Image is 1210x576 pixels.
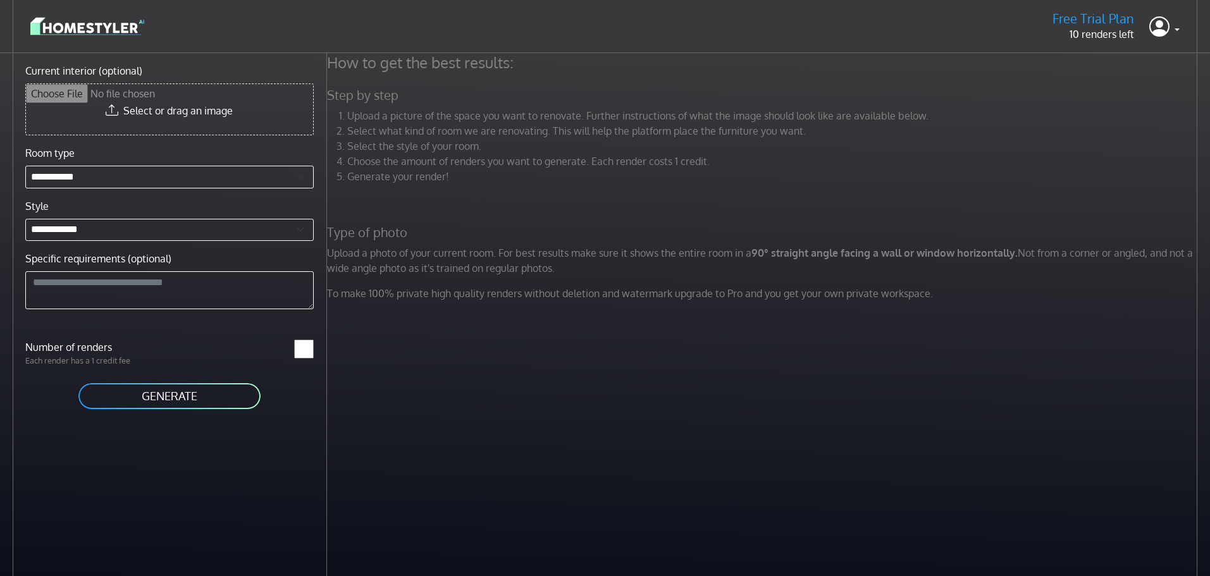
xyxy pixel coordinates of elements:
img: logo-3de290ba35641baa71223ecac5eacb59cb85b4c7fdf211dc9aaecaaee71ea2f8.svg [30,15,144,37]
h5: Free Trial Plan [1053,11,1134,27]
label: Specific requirements (optional) [25,251,171,266]
p: To make 100% private high quality renders without deletion and watermark upgrade to Pro and you g... [319,286,1209,301]
label: Number of renders [18,340,170,355]
li: Select what kind of room we are renovating. This will help the platform place the furniture you w... [347,123,1201,138]
h5: Type of photo [319,224,1209,240]
p: 10 renders left [1053,27,1134,42]
p: Upload a photo of your current room. For best results make sure it shows the entire room in a Not... [319,245,1209,276]
li: Generate your render! [347,169,1201,184]
strong: 90° straight angle facing a wall or window horizontally. [751,247,1018,259]
button: GENERATE [77,382,262,410]
li: Choose the amount of renders you want to generate. Each render costs 1 credit. [347,154,1201,169]
h5: Step by step [319,87,1209,103]
label: Current interior (optional) [25,63,142,78]
label: Style [25,199,49,214]
label: Room type [25,145,75,161]
h4: How to get the best results: [319,53,1209,72]
p: Each render has a 1 credit fee [18,355,170,367]
li: Select the style of your room. [347,138,1201,154]
li: Upload a picture of the space you want to renovate. Further instructions of what the image should... [347,108,1201,123]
